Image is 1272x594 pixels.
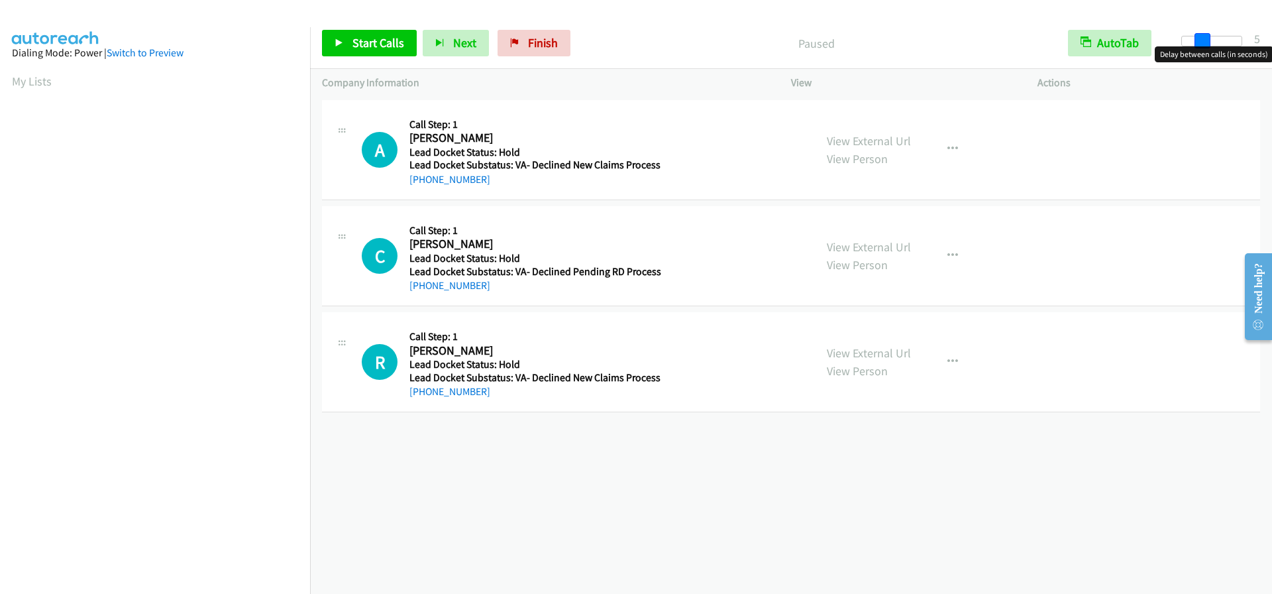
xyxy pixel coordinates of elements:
h2: [PERSON_NAME] [409,237,656,252]
a: View External Url [827,133,911,148]
span: Next [453,35,476,50]
a: [PHONE_NUMBER] [409,173,490,186]
div: The call is yet to be attempted [362,132,397,168]
button: AutoTab [1068,30,1151,56]
span: Start Calls [352,35,404,50]
p: View [791,75,1014,91]
h5: Call Step: 1 [409,330,661,343]
button: Next [423,30,489,56]
div: 5 [1254,30,1260,48]
a: Finish [498,30,570,56]
div: Dialing Mode: Power | [12,45,298,61]
a: Start Calls [322,30,417,56]
h5: Lead Docket Status: Hold [409,358,661,371]
h5: Call Step: 1 [409,224,661,237]
h2: [PERSON_NAME] [409,131,656,146]
a: [PHONE_NUMBER] [409,385,490,398]
a: Switch to Preview [107,46,184,59]
a: View Person [827,363,888,379]
a: View External Url [827,345,911,361]
p: Paused [588,34,1044,52]
h5: Lead Docket Substatus: VA- Declined New Claims Process [409,371,661,385]
h1: R [362,344,397,380]
div: The call is yet to be attempted [362,238,397,274]
h5: Lead Docket Status: Hold [409,252,661,265]
iframe: Resource Center [1234,244,1272,349]
div: The call is yet to be attempted [362,344,397,380]
a: View External Url [827,239,911,255]
h5: Call Step: 1 [409,118,661,131]
p: Actions [1037,75,1260,91]
a: View Person [827,151,888,166]
h1: A [362,132,397,168]
h1: C [362,238,397,274]
a: View Person [827,257,888,272]
span: Finish [528,35,558,50]
p: Company Information [322,75,767,91]
h5: Lead Docket Status: Hold [409,146,661,159]
a: [PHONE_NUMBER] [409,279,490,292]
h5: Lead Docket Substatus: VA- Declined New Claims Process [409,158,661,172]
h2: [PERSON_NAME] [409,343,656,359]
h5: Lead Docket Substatus: VA- Declined Pending RD Process [409,265,661,278]
a: My Lists [12,74,52,89]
